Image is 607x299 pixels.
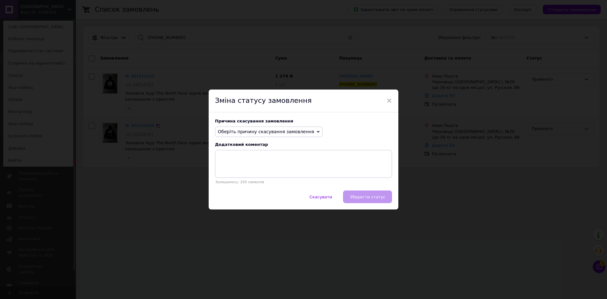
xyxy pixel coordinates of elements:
span: × [386,95,392,106]
span: Скасувати [310,195,332,199]
span: Оберіть причину скасування замовлення [218,129,314,134]
div: Додатковий коментар [215,142,392,147]
div: Причина скасування замовлення [215,119,392,123]
p: Залишилось: 250 символів [215,180,392,184]
div: Зміна статусу замовлення [209,90,398,112]
button: Скасувати [303,190,339,203]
